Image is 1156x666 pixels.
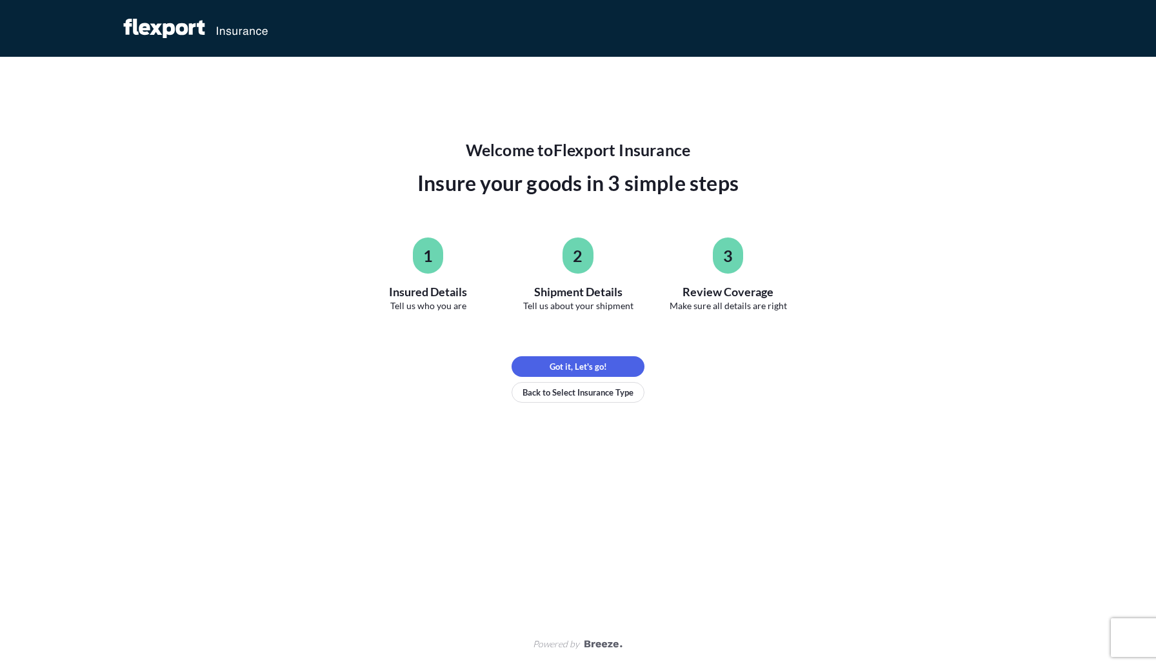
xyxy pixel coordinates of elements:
p: Back to Select Insurance Type [523,386,633,399]
span: 2 [573,245,583,266]
span: Insure your goods in 3 simple steps [417,168,739,199]
span: Powered by [533,638,579,651]
span: 1 [423,245,433,266]
span: Tell us who you are [390,299,466,312]
span: Shipment Details [534,284,623,299]
span: 3 [723,245,733,266]
span: Welcome to Flexport Insurance [466,139,691,160]
span: Insured Details [389,284,467,299]
span: Make sure all details are right [670,299,787,312]
button: Got it, Let's go! [512,356,644,377]
p: Got it, Let's go! [550,360,607,373]
button: Back to Select Insurance Type [512,382,644,403]
span: Review Coverage [683,284,773,299]
span: Tell us about your shipment [523,299,633,312]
